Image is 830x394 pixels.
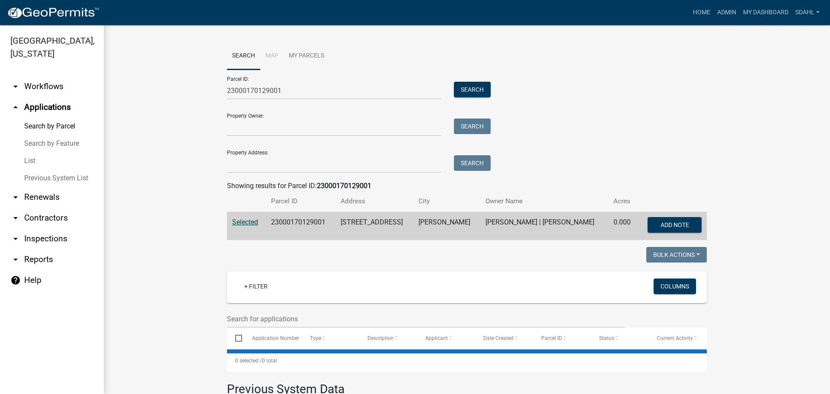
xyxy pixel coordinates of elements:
[10,254,21,265] i: arrow_drop_down
[335,191,413,211] th: Address
[648,217,702,233] button: Add Note
[10,275,21,285] i: help
[227,181,707,191] div: Showing results for Parcel ID:
[10,192,21,202] i: arrow_drop_down
[480,191,608,211] th: Owner Name
[608,212,638,240] td: 0.000
[10,81,21,92] i: arrow_drop_down
[227,42,260,70] a: Search
[657,335,693,341] span: Current Activity
[425,335,448,341] span: Applicant
[310,335,321,341] span: Type
[266,191,335,211] th: Parcel ID
[740,4,792,21] a: My Dashboard
[10,213,21,223] i: arrow_drop_down
[243,328,301,349] datatable-header-cell: Application Number
[232,218,258,226] a: Selected
[454,119,491,134] button: Search
[301,328,359,349] datatable-header-cell: Type
[480,212,608,240] td: [PERSON_NAME] | [PERSON_NAME]
[541,335,562,341] span: Parcel ID
[454,82,491,97] button: Search
[237,279,275,294] a: + Filter
[654,279,696,294] button: Columns
[227,310,625,328] input: Search for applications
[284,42,329,70] a: My Parcels
[417,328,475,349] datatable-header-cell: Applicant
[483,335,514,341] span: Date Created
[413,191,480,211] th: City
[690,4,714,21] a: Home
[599,335,614,341] span: Status
[792,4,823,21] a: sdahl
[714,4,740,21] a: Admin
[266,212,335,240] td: 23000170129001
[367,335,394,341] span: Description
[475,328,533,349] datatable-header-cell: Date Created
[533,328,591,349] datatable-header-cell: Parcel ID
[252,335,299,341] span: Application Number
[227,350,707,372] div: 0 total
[10,234,21,244] i: arrow_drop_down
[454,155,491,171] button: Search
[608,191,638,211] th: Acres
[660,221,689,228] span: Add Note
[317,182,371,190] strong: 23000170129001
[227,328,243,349] datatable-header-cell: Select
[646,247,707,263] button: Bulk Actions
[10,102,21,112] i: arrow_drop_up
[649,328,707,349] datatable-header-cell: Current Activity
[235,358,262,364] span: 0 selected /
[591,328,649,349] datatable-header-cell: Status
[413,212,480,240] td: [PERSON_NAME]
[335,212,413,240] td: [STREET_ADDRESS]
[359,328,417,349] datatable-header-cell: Description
